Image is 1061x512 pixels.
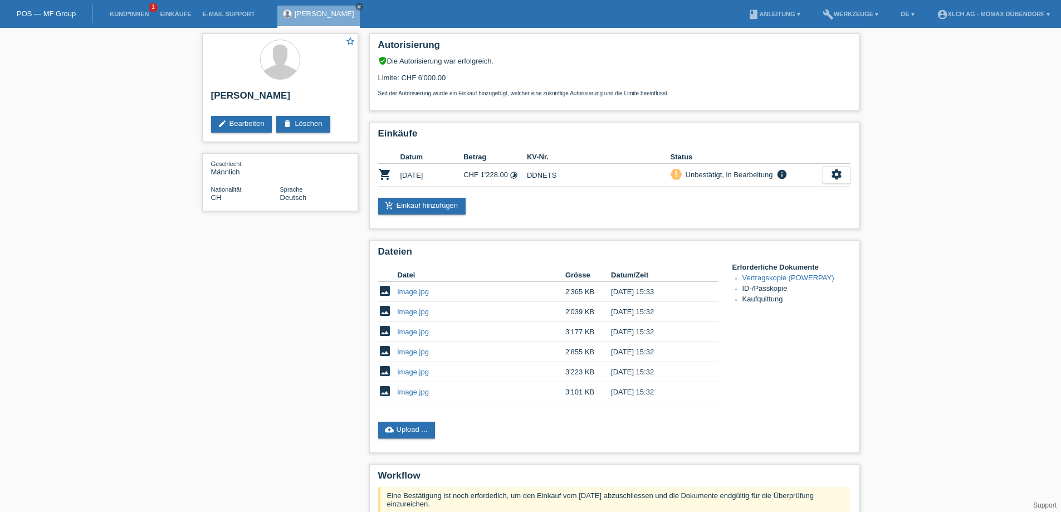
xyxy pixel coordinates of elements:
[345,36,355,46] i: star_border
[565,302,611,322] td: 2'039 KB
[611,269,702,282] th: Datum/Zeit
[378,384,392,398] i: image
[378,422,436,438] a: cloud_uploadUpload ...
[398,308,429,316] a: image.jpg
[378,246,850,263] h2: Dateien
[398,269,565,282] th: Datei
[527,150,671,164] th: KV-Nr.
[211,159,280,176] div: Männlich
[732,263,850,271] h4: Erforderliche Dokumente
[378,304,392,318] i: image
[611,302,702,322] td: [DATE] 15:32
[565,342,611,362] td: 2'855 KB
[565,382,611,402] td: 3'101 KB
[345,36,355,48] a: star_border
[385,425,394,434] i: cloud_upload
[510,171,518,179] i: Fixe Raten - Zinsübernahme durch Kunde (6 Raten)
[378,56,850,65] div: Die Autorisierung war erfolgreich.
[742,284,850,295] li: ID-/Passkopie
[104,11,154,17] a: Kund*innen
[398,388,429,396] a: image.jpg
[742,11,805,17] a: bookAnleitung ▾
[378,364,392,378] i: image
[378,344,392,358] i: image
[17,9,76,18] a: POS — MF Group
[398,328,429,336] a: image.jpg
[565,269,611,282] th: Grösse
[295,9,354,18] a: [PERSON_NAME]
[463,150,527,164] th: Betrag
[211,116,272,133] a: editBearbeiten
[611,342,702,362] td: [DATE] 15:32
[1033,501,1057,509] a: Support
[400,164,464,187] td: [DATE]
[817,11,884,17] a: buildWerkzeuge ▾
[355,3,363,11] a: close
[398,348,429,356] a: image.jpg
[400,150,464,164] th: Datum
[823,9,834,20] i: build
[742,295,850,305] li: Kaufquittung
[611,282,702,302] td: [DATE] 15:33
[283,119,292,128] i: delete
[742,274,834,282] a: Vertragskopie (POWERPAY)
[565,362,611,382] td: 3'223 KB
[527,164,671,187] td: DDNETS
[280,193,307,202] span: Deutsch
[378,470,850,487] h2: Workflow
[378,284,392,298] i: image
[356,4,362,9] i: close
[398,368,429,376] a: image.jpg
[611,382,702,402] td: [DATE] 15:32
[565,282,611,302] td: 2'365 KB
[197,11,261,17] a: E-Mail Support
[611,322,702,342] td: [DATE] 15:32
[378,324,392,338] i: image
[611,362,702,382] td: [DATE] 15:32
[280,186,303,193] span: Sprache
[565,322,611,342] td: 3'177 KB
[211,160,242,167] span: Geschlecht
[931,11,1055,17] a: account_circleXLCH AG - Mömax Dübendorf ▾
[378,65,850,96] div: Limite: CHF 6'000.00
[378,198,466,214] a: add_shopping_cartEinkauf hinzufügen
[378,128,850,145] h2: Einkäufe
[211,90,349,107] h2: [PERSON_NAME]
[830,168,843,181] i: settings
[385,201,394,210] i: add_shopping_cart
[276,116,330,133] a: deleteLöschen
[211,186,242,193] span: Nationalität
[682,169,773,181] div: Unbestätigt, in Bearbeitung
[154,11,197,17] a: Einkäufe
[463,164,527,187] td: CHF 1'228.00
[211,193,222,202] span: Schweiz
[378,168,392,181] i: POSP00028650
[218,119,227,128] i: edit
[895,11,920,17] a: DE ▾
[937,9,948,20] i: account_circle
[748,9,759,20] i: book
[672,170,680,178] i: priority_high
[671,150,823,164] th: Status
[398,287,429,296] a: image.jpg
[149,3,158,12] span: 1
[378,40,850,56] h2: Autorisierung
[378,90,850,96] p: Seit der Autorisierung wurde ein Einkauf hinzugefügt, welcher eine zukünftige Autorisierung und d...
[378,56,387,65] i: verified_user
[775,169,789,180] i: info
